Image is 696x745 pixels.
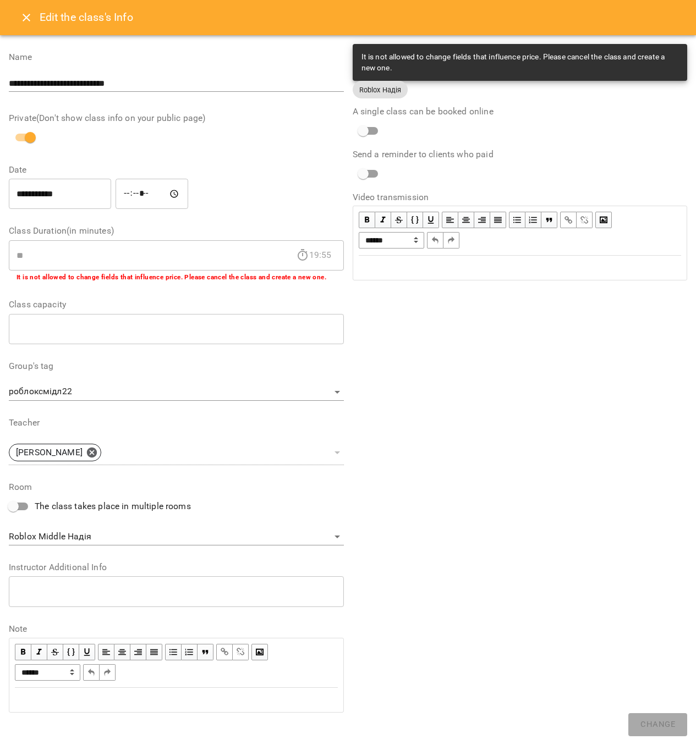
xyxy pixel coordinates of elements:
button: Undo [427,232,443,249]
label: Video transmission [353,193,688,202]
button: UL [509,212,525,228]
label: Room [9,483,344,492]
h6: Edit the class's Info [40,9,133,26]
span: Roblox Надія [353,85,408,95]
button: Align Justify [146,644,162,660]
button: Bold [15,644,31,660]
span: The class takes place in multiple rooms [35,500,191,513]
button: Undo [83,664,100,681]
button: Italic [31,644,47,660]
button: Link [216,644,233,660]
button: Monospace [63,644,79,660]
button: Image [595,212,612,228]
button: OL [525,212,541,228]
button: Align Center [114,644,130,660]
span: Normal [15,664,80,681]
label: Private(Don't show class info on your public page) [9,114,344,123]
button: Redo [443,232,459,249]
div: Edit text [10,688,343,711]
button: Align Right [474,212,490,228]
button: Strikethrough [391,212,407,228]
label: Class Duration(in minutes) [9,227,344,235]
button: Align Center [458,212,474,228]
label: Instructor Additional Info [9,563,344,572]
div: It is not allowed to change fields that influence price. Please cancel the class and create a new... [361,47,679,78]
button: Link [560,212,577,228]
button: Align Left [98,644,114,660]
button: UL [165,644,182,660]
button: Blockquote [541,212,557,228]
p: [PERSON_NAME] [16,446,83,459]
button: Underline [423,212,439,228]
button: Align Right [130,644,146,660]
button: Image [251,644,268,660]
button: Underline [79,644,95,660]
button: Close [13,4,40,31]
label: Send a reminder to clients who paid [353,150,688,159]
button: Remove Link [233,644,249,660]
label: Note [9,625,344,633]
select: Block type [359,232,424,249]
label: A single class can be booked online [353,107,688,116]
div: роблоксмідл22 [9,383,344,401]
label: Class capacity [9,300,344,309]
div: [PERSON_NAME] [9,440,344,465]
button: Remove Link [577,212,593,228]
button: Italic [375,212,391,228]
b: It is not allowed to change fields that influence price. Please cancel the class and create a new... [17,273,326,281]
label: Date [9,165,344,174]
div: Roblox Middle Надія [9,528,344,546]
button: Strikethrough [47,644,63,660]
label: Teacher [9,418,344,427]
label: Group's tag [9,362,344,371]
label: Name [9,53,344,62]
button: Monospace [407,212,423,228]
button: Blockquote [198,644,213,660]
button: Bold [359,212,375,228]
button: OL [182,644,198,660]
button: Redo [100,664,116,681]
span: Normal [359,232,424,249]
div: Edit text [354,256,687,279]
button: Align Left [442,212,458,228]
select: Block type [15,664,80,681]
div: [PERSON_NAME] [9,444,101,461]
button: Align Justify [490,212,506,228]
